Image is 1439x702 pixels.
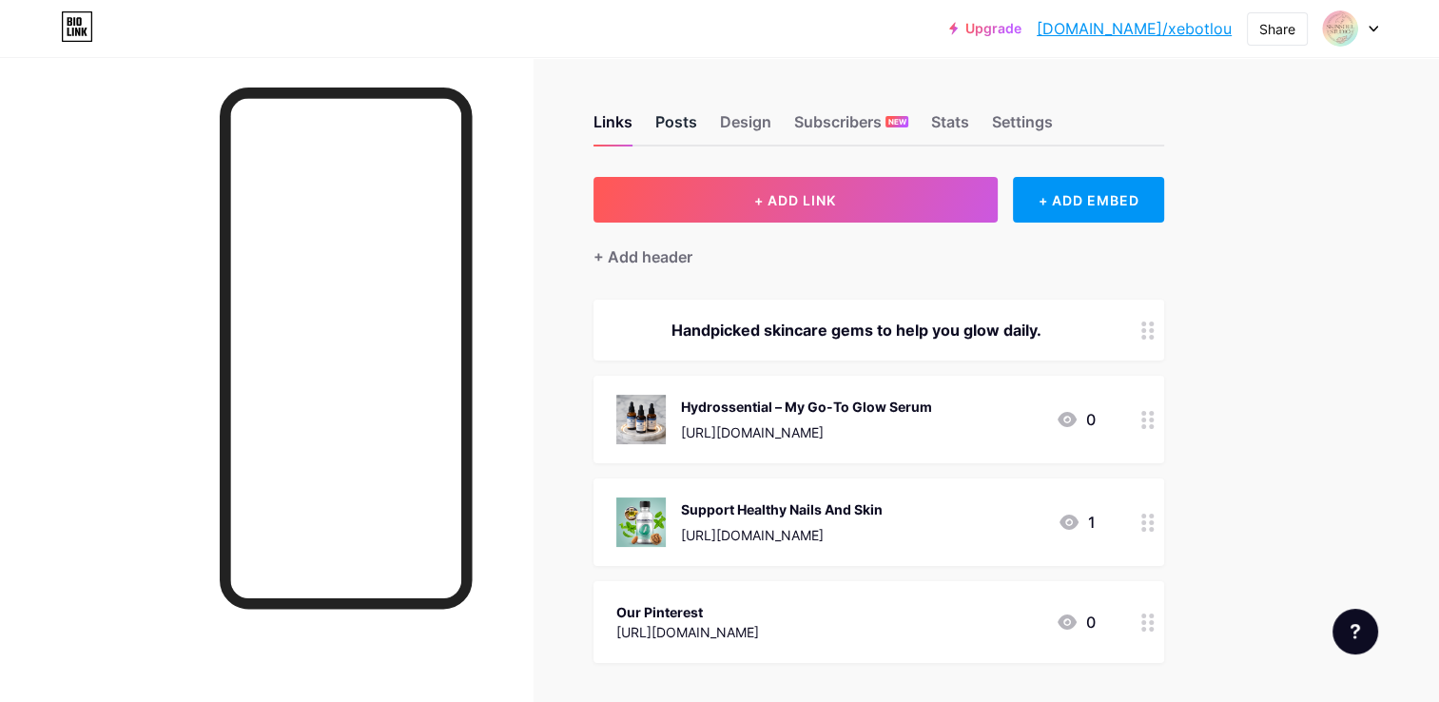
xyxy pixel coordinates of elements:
[1056,408,1096,431] div: 0
[931,110,969,145] div: Stats
[593,245,692,268] div: + Add header
[720,110,771,145] div: Design
[616,622,759,642] div: [URL][DOMAIN_NAME]
[616,497,666,547] img: Support Healthy Nails And Skin
[1058,511,1096,534] div: 1
[1013,177,1164,223] div: + ADD EMBED
[655,110,697,145] div: Posts
[794,110,908,145] div: Subscribers
[681,397,932,417] div: Hydrossential – My Go-To Glow Serum
[681,422,932,442] div: [URL][DOMAIN_NAME]
[992,110,1053,145] div: Settings
[754,192,836,208] span: + ADD LINK
[1056,611,1096,634] div: 0
[1259,19,1295,39] div: Share
[681,499,883,519] div: Support Healthy Nails And Skin
[949,21,1021,36] a: Upgrade
[681,525,883,545] div: [URL][DOMAIN_NAME]
[888,116,906,127] span: NEW
[593,110,632,145] div: Links
[616,319,1096,341] div: Handpicked skincare gems to help you glow daily.
[616,602,759,622] div: Our Pinterest
[1037,17,1232,40] a: [DOMAIN_NAME]/xebotlou
[1322,10,1358,47] img: Xebo Tlou
[616,395,666,444] img: Hydrossential – My Go-To Glow Serum
[593,177,998,223] button: + ADD LINK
